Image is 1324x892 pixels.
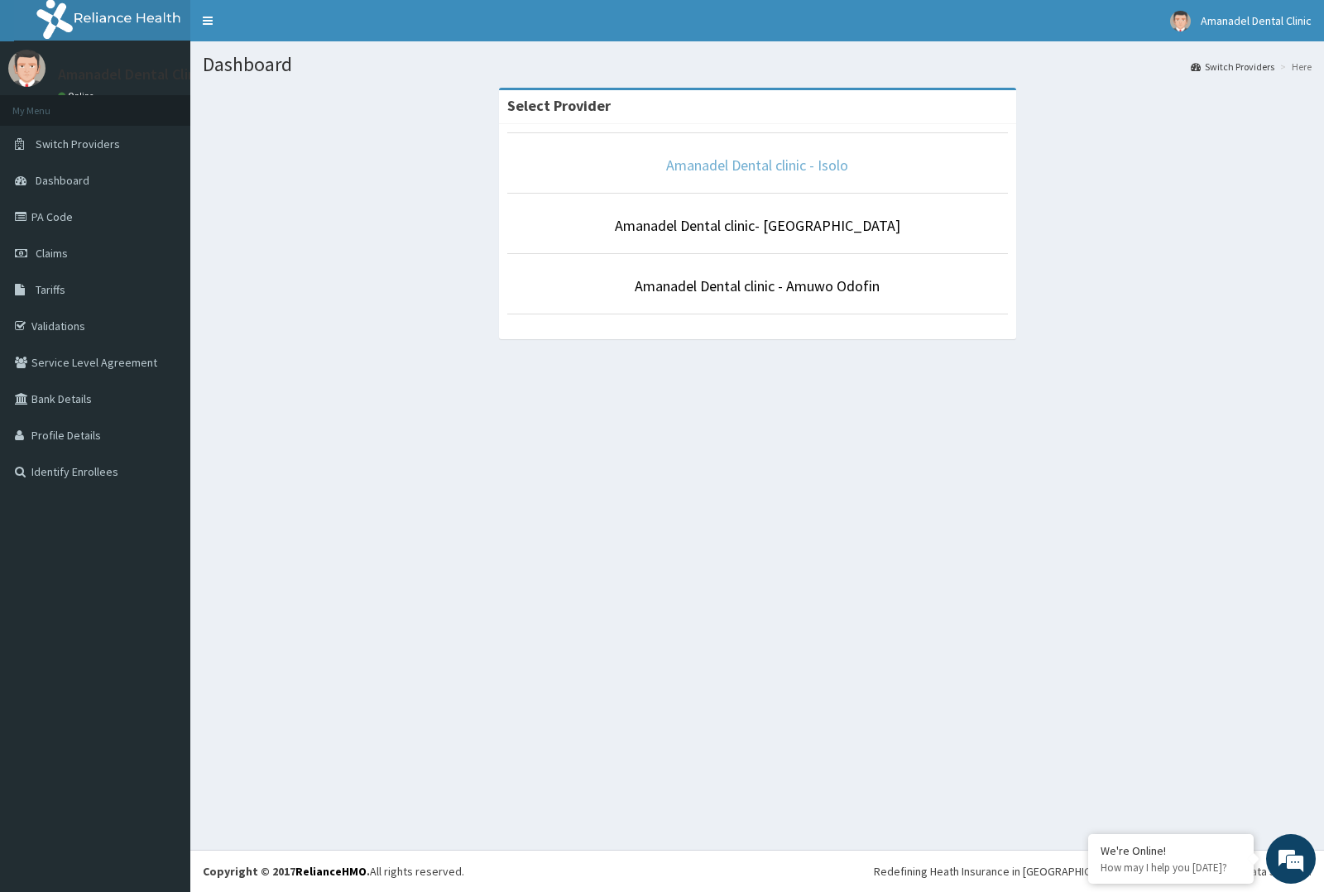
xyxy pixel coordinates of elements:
[190,850,1324,892] footer: All rights reserved.
[615,216,900,235] a: Amanadel Dental clinic- [GEOGRAPHIC_DATA]
[874,863,1312,880] div: Redefining Heath Insurance in [GEOGRAPHIC_DATA] using Telemedicine and Data Science!
[203,54,1312,75] h1: Dashboard
[36,246,68,261] span: Claims
[8,50,46,87] img: User Image
[635,276,880,295] a: Amanadel Dental clinic - Amuwo Odofin
[507,96,611,115] strong: Select Provider
[295,864,367,879] a: RelianceHMO
[1101,843,1241,858] div: We're Online!
[1201,13,1312,28] span: Amanadel Dental Clinic
[58,90,98,102] a: Online
[666,156,848,175] a: Amanadel Dental clinic - Isolo
[1276,60,1312,74] li: Here
[1191,60,1274,74] a: Switch Providers
[36,282,65,297] span: Tariffs
[203,864,370,879] strong: Copyright © 2017 .
[1101,861,1241,875] p: How may I help you today?
[36,137,120,151] span: Switch Providers
[58,67,207,82] p: Amanadel Dental Clinic
[36,173,89,188] span: Dashboard
[1170,11,1191,31] img: User Image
